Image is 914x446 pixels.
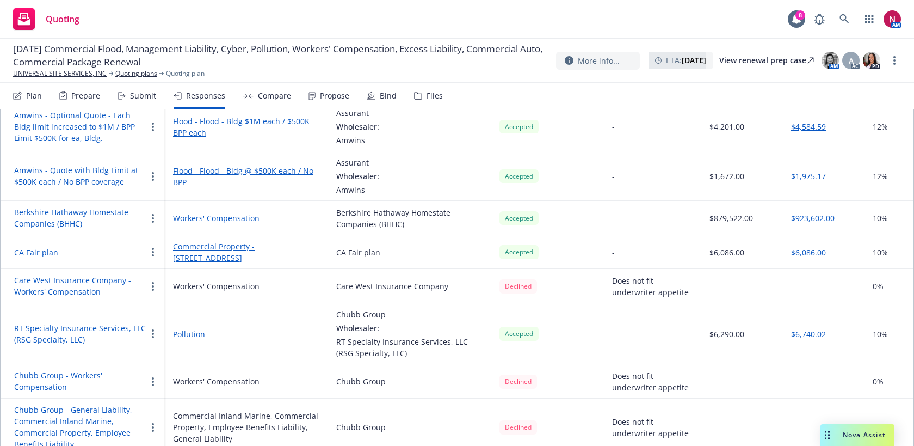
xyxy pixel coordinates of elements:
div: $6,290.00 [709,328,744,340]
button: Amwins - Quote with Bldg Limit at $500K each / No BPP coverage [14,164,146,187]
a: Flood - Flood - Bldg @ $500K each / No BPP [173,165,319,188]
div: Files [427,91,443,100]
div: $4,201.00 [709,121,744,132]
div: Wholesaler: [336,322,482,334]
span: 0% [873,376,884,387]
div: Amwins [336,135,379,146]
div: RT Specialty Insurance Services, LLC (RSG Specialty, LLC) [336,336,482,359]
div: Does not fit underwriter appetite [612,370,692,393]
div: Accepted [499,245,539,259]
span: ETA : [666,54,706,66]
div: Does not fit underwriter appetite [612,275,692,298]
div: Compare [258,91,291,100]
div: Amwins [336,184,379,195]
span: Quoting plan [166,69,205,78]
div: Chubb Group [336,376,386,387]
div: Does not fit underwriter appetite [612,416,692,439]
div: Declined [499,420,537,434]
span: 0% [873,280,884,292]
img: photo [822,52,839,69]
button: More info... [556,52,640,70]
a: Report a Bug [808,8,830,30]
strong: [DATE] [682,55,706,65]
a: View renewal prep case [719,52,814,69]
button: $6,740.02 [791,328,826,340]
div: Accepted [499,169,539,183]
div: Workers' Compensation [173,376,260,387]
div: Accepted [499,120,539,133]
a: more [888,54,901,67]
div: Accepted [499,327,539,340]
div: Chubb Group [336,421,386,433]
div: Plan [26,91,42,100]
span: Nova Assist [843,430,886,439]
div: Assurant [336,107,379,119]
img: photo [884,10,901,28]
span: 12% [873,121,888,132]
div: Chubb Group [336,309,482,320]
div: Commercial Inland Marine, Commercial Property, Employee Benefits Liability, General Liability [173,410,319,444]
span: Quoting [46,15,79,23]
div: $879,522.00 [709,212,753,224]
div: Bind [380,91,397,100]
div: Propose [320,91,349,100]
div: Prepare [71,91,100,100]
div: CA Fair plan [336,247,380,258]
button: Amwins - Optional Quote - Each Bldg limit increased to $1M / BPP Limit $500K for ea, Bldg. [14,109,146,144]
span: 10% [873,247,888,258]
a: Switch app [859,8,880,30]
button: Care West Insurance Company - Workers' Compensation [14,274,146,297]
a: Flood - Flood - Bldg $1M each / $500K BPP each [173,115,319,138]
a: Commercial Property - [STREET_ADDRESS] [173,241,319,264]
div: Workers' Compensation [173,280,260,292]
button: Berkshire Hathaway Homestate Companies (BHHC) [14,206,146,229]
div: Wholesaler: [336,121,379,132]
div: $6,086.00 [709,247,744,258]
div: 8 [795,10,805,20]
button: Chubb Group - Workers' Compensation [14,370,146,393]
div: Care West Insurance Company [336,280,448,292]
button: $6,086.00 [791,247,826,258]
a: UNIVERSAL SITE SERVICES, INC [13,69,107,78]
button: CA Fair plan [14,247,58,258]
button: Nova Assist [820,424,894,446]
div: - [612,212,615,224]
a: Quoting plans [115,69,157,78]
div: - [612,121,615,132]
span: A [849,55,854,66]
div: - [612,170,615,182]
div: Berkshire Hathaway Homestate Companies (BHHC) [336,207,482,230]
span: 0% [873,421,884,433]
button: $4,584.59 [791,121,826,132]
button: RT Specialty Insurance Services, LLC (RSG Specialty, LLC) [14,322,146,345]
a: Workers' Compensation [173,212,319,224]
div: Responses [186,91,225,100]
a: Quoting [9,4,84,34]
div: - [612,328,615,340]
span: 12% [873,170,888,182]
img: photo [863,52,880,69]
div: Declined [499,375,537,388]
span: 10% [873,328,888,340]
span: More info... [578,55,620,66]
a: Pollution [173,328,319,340]
button: $1,975.17 [791,170,826,182]
div: - [612,247,615,258]
div: $1,672.00 [709,170,744,182]
div: Declined [499,279,537,293]
span: 10% [873,212,888,224]
div: Submit [130,91,156,100]
div: Assurant [336,157,379,168]
span: [DATE] Commercial Flood, Management Liability, Cyber, Pollution, Workers' Compensation, Excess Li... [13,42,547,69]
div: Wholesaler: [336,170,379,182]
button: $923,602.00 [791,212,835,224]
div: Drag to move [820,424,834,446]
a: Search [833,8,855,30]
div: Accepted [499,211,539,225]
